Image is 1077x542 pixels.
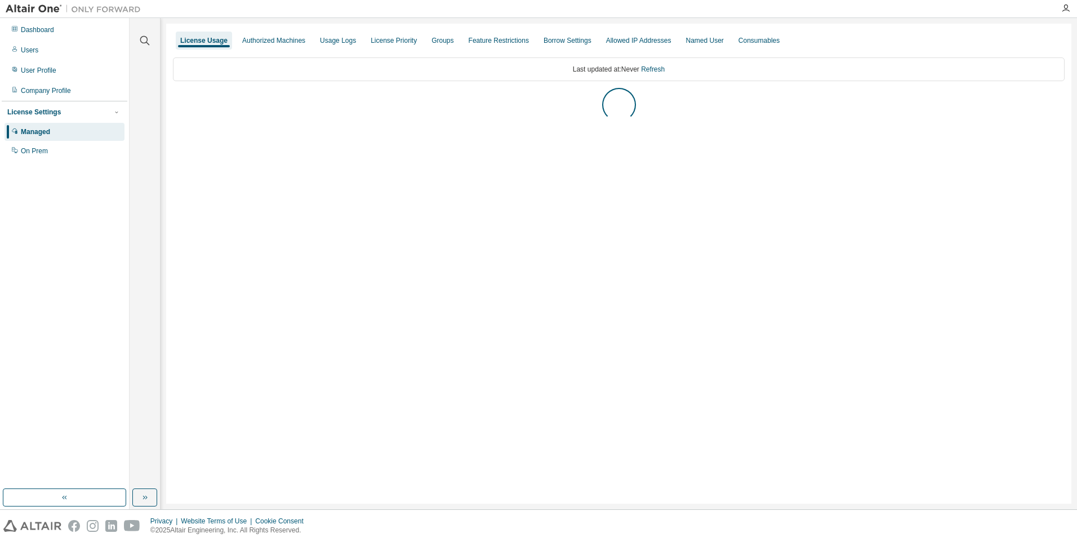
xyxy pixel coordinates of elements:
[173,57,1065,81] div: Last updated at: Never
[150,517,181,526] div: Privacy
[255,517,310,526] div: Cookie Consent
[7,108,61,117] div: License Settings
[686,36,723,45] div: Named User
[21,25,54,34] div: Dashboard
[641,65,665,73] a: Refresh
[21,46,38,55] div: Users
[181,517,255,526] div: Website Terms of Use
[606,36,671,45] div: Allowed IP Addresses
[6,3,146,15] img: Altair One
[68,520,80,532] img: facebook.svg
[371,36,417,45] div: License Priority
[21,66,56,75] div: User Profile
[3,520,61,532] img: altair_logo.svg
[124,520,140,532] img: youtube.svg
[21,127,50,136] div: Managed
[469,36,529,45] div: Feature Restrictions
[180,36,228,45] div: License Usage
[242,36,305,45] div: Authorized Machines
[431,36,453,45] div: Groups
[738,36,780,45] div: Consumables
[87,520,99,532] img: instagram.svg
[320,36,356,45] div: Usage Logs
[105,520,117,532] img: linkedin.svg
[21,146,48,156] div: On Prem
[21,86,71,95] div: Company Profile
[150,526,310,535] p: © 2025 Altair Engineering, Inc. All Rights Reserved.
[544,36,591,45] div: Borrow Settings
